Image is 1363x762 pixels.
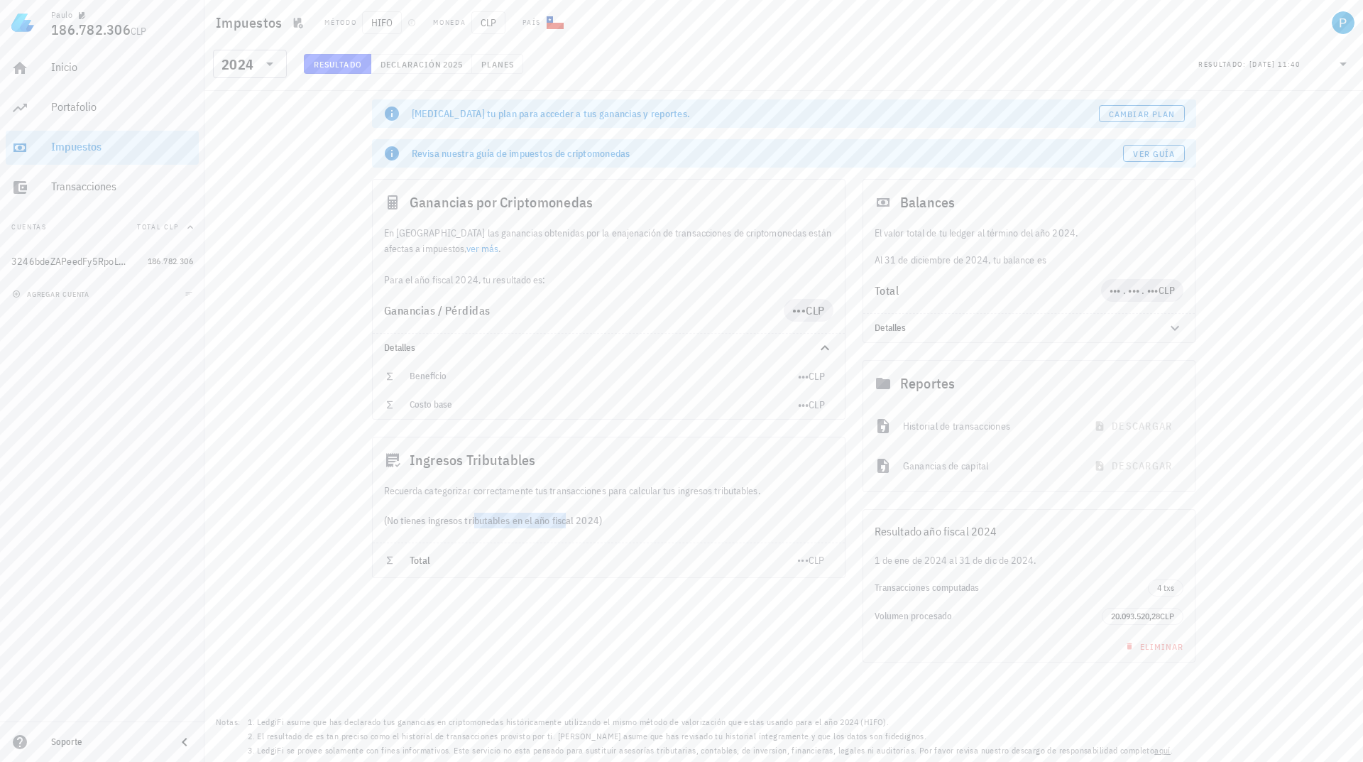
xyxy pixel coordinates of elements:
a: 3246bdeZAPeedFy5RpoLkzyGGWfoyfA5M6 186.782.306 [6,244,199,278]
li: LedgiFi se provee solamente con fines informativos. Este servicio no esta pensado para sustituir ... [257,744,1173,758]
div: Revisa nuestra guía de impuestos de criptomonedas [412,146,1123,160]
a: Portafolio [6,91,199,125]
div: Ganancias de capital [903,450,1074,481]
span: 4 txs [1157,580,1174,596]
span: CLP [809,370,825,383]
div: Volumen procesado [875,611,1102,622]
div: Historial de transacciones [903,410,1074,442]
span: Cambiar plan [1108,109,1175,119]
div: Resultado: [1198,55,1249,73]
div: Soporte [51,736,165,748]
button: Eliminar [1117,636,1190,656]
div: Detalles [863,314,1195,342]
p: El valor total de tu ledger al término del año 2024. [875,225,1184,241]
div: Paulo [51,9,72,21]
span: CLP [131,25,147,38]
span: CLP [1159,284,1176,297]
span: Total [410,554,431,567]
span: ••• [798,370,809,383]
div: País [522,17,541,28]
div: Ganancias por Criptomonedas [373,180,845,225]
a: aquí [1154,745,1171,756]
div: Portafolio [51,100,193,114]
div: Recuerda categorizar correctamente tus transacciones para calcular tus ingresos tributables. [373,483,845,499]
h1: Impuestos [216,11,288,34]
div: Reportes [863,361,1195,406]
span: HIFO [362,11,402,34]
button: Planes [472,54,524,74]
span: Beneficio [410,370,447,382]
li: El resultado de es tan preciso como el historial de transacciones provisto por ti. [PERSON_NAME] ... [257,729,1173,744]
button: agregar cuenta [9,287,96,301]
span: Ver guía [1132,148,1175,159]
div: 1 de ene de 2024 al 31 de dic de 2024. [863,553,1195,568]
a: Cambiar plan [1099,105,1185,122]
div: avatar [1332,11,1354,34]
span: ••• [798,398,809,411]
span: Eliminar [1122,641,1184,652]
span: Planes [481,59,515,70]
span: Resultado [313,59,362,70]
button: CuentasTotal CLP [6,210,199,244]
button: Resultado [304,54,371,74]
span: 186.782.306 [148,256,193,266]
a: Ver guía [1123,145,1185,162]
span: agregar cuenta [15,290,89,299]
div: Detalles [373,334,845,362]
div: Detalles [384,342,799,354]
span: [MEDICAL_DATA] tu plan para acceder a tus ganancias y reportes. [412,107,691,120]
button: Declaración 2025 [371,54,472,74]
span: ••• . ••• . ••• [1110,284,1159,297]
div: Impuestos [51,140,193,153]
a: Inicio [6,51,199,85]
span: Ganancias / Pérdidas [384,303,491,317]
span: Costo base [410,398,452,410]
div: Método [324,17,356,28]
li: LedgiFi asume que has declarado tus ganancias en criptomonedas históricamente utilizando el mismo... [257,715,1173,729]
span: 2025 [442,59,463,70]
div: (No tienes ingresos tributables en el año fiscal 2024) [373,499,845,543]
a: Transacciones [6,170,199,205]
a: ver más [466,242,499,255]
div: 2024 [213,50,287,78]
div: Detalles [875,322,1150,334]
div: Inicio [51,60,193,74]
div: Transacciones [51,180,193,193]
footer: Notas: [204,711,1363,762]
div: Ingresos Tributables [373,437,845,483]
span: Total CLP [137,222,179,232]
span: CLP [806,303,825,317]
div: Balances [863,180,1195,225]
img: LedgiFi [11,11,34,34]
a: Impuestos [6,131,199,165]
div: Transacciones computadas [875,582,1149,594]
span: Declaración [380,59,442,70]
div: CL-icon [547,14,564,31]
span: 186.782.306 [51,20,131,39]
span: ••• [797,554,809,567]
span: 20.093.520,28 [1111,611,1160,621]
div: [DATE] 11:40 [1249,58,1301,72]
div: En [GEOGRAPHIC_DATA] las ganancias obtenidas por la enajenación de transacciones de criptomonedas... [373,225,845,288]
span: ••• [792,303,806,317]
span: CLP [809,554,825,567]
div: Resultado:[DATE] 11:40 [1190,50,1360,77]
div: 3246bdeZAPeedFy5RpoLkzyGGWfoyfA5M6 [11,256,128,268]
div: Al 31 de diciembre de 2024, tu balance es [863,225,1195,268]
div: 2024 [221,58,253,72]
span: CLP [809,398,825,411]
span: CLP [1160,611,1174,621]
span: CLP [471,11,505,34]
div: Total [875,285,1101,296]
div: Resultado año fiscal 2024 [863,510,1195,553]
div: Moneda [433,17,466,28]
